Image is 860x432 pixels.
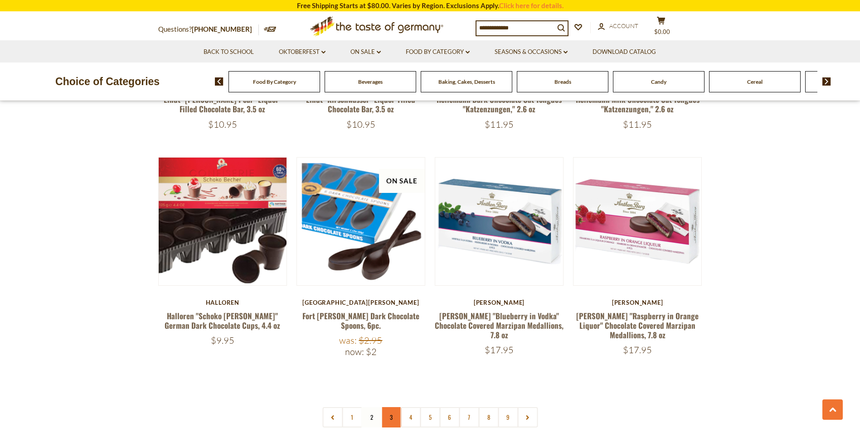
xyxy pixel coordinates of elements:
[339,335,357,346] label: Was:
[623,119,652,130] span: $11.95
[495,47,568,57] a: Seasons & Occasions
[158,24,259,35] p: Questions?
[822,77,831,86] img: next arrow
[215,77,224,86] img: previous arrow
[342,407,362,427] a: 1
[554,78,571,85] a: Breads
[164,94,282,115] a: Lindt "[PERSON_NAME] Pear" Liquor-Filled Chocolate Bar, 3.5 oz
[435,310,564,341] a: [PERSON_NAME] "Blueberry in Vodka" Chocolate Covered Marzipan Medallions, 7.8 oz
[302,310,419,331] a: Fort [PERSON_NAME] Dark Chocolate Spoons, 6pc.
[406,47,470,57] a: Food By Category
[158,299,287,306] div: Halloren
[346,119,375,130] span: $10.95
[498,407,518,427] a: 9
[478,407,499,427] a: 8
[435,158,564,286] img: Anthon Berg "Blueberry in Vodka" Chocolate Covered Marzipan Medallions, 7.8 oz
[437,94,562,115] a: Heilemann Dark Chocolate Cat Tongues "Katzenzungen," 2.6 oz
[211,335,234,346] span: $9.95
[651,78,666,85] a: Candy
[279,47,326,57] a: Oktoberfest
[598,21,638,31] a: Account
[648,16,675,39] button: $0.00
[208,119,237,130] span: $10.95
[253,78,296,85] a: Food By Category
[573,299,702,306] div: [PERSON_NAME]
[459,407,479,427] a: 7
[747,78,763,85] a: Cereal
[400,407,421,427] a: 4
[439,407,460,427] a: 6
[623,344,652,355] span: $17.95
[420,407,440,427] a: 5
[499,1,564,10] a: Click here for details.
[576,94,700,115] a: Heilemann Milk Chocolate Cat Tongues "Katzenzungen," 2.6 oz
[204,47,254,57] a: Back to School
[576,310,699,341] a: [PERSON_NAME] "Raspberry in Orange Liquor" Chocolate Covered Marzipan Medallions, 7.8 oz
[438,78,495,85] a: Baking, Cakes, Desserts
[296,299,426,306] div: [GEOGRAPHIC_DATA][PERSON_NAME]
[159,158,287,286] img: Halloren "Schoko Becher" German Dark Chocolate Cups, 4.4 oz
[358,78,383,85] a: Beverages
[609,22,638,29] span: Account
[306,94,415,115] a: Lindt "Kirschwasser" Liquor-Filled Chocolate Bar, 3.5 oz
[366,346,377,357] span: $2
[485,119,514,130] span: $11.95
[435,299,564,306] div: [PERSON_NAME]
[350,47,381,57] a: On Sale
[485,344,514,355] span: $17.95
[359,335,382,346] span: $2.95
[192,25,252,33] a: [PHONE_NUMBER]
[381,407,401,427] a: 3
[297,158,425,286] img: Fort Knox Dark Chocolate Spoons, 6pc.
[165,310,280,331] a: Halloren "Schoko [PERSON_NAME]" German Dark Chocolate Cups, 4.4 oz
[654,28,670,35] span: $0.00
[593,47,656,57] a: Download Catalog
[345,346,364,357] label: Now:
[573,158,702,286] img: Anthon Berg "Raspberry in Orange Liquor" Chocolate Covered Marzipan Medallions, 7.8 oz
